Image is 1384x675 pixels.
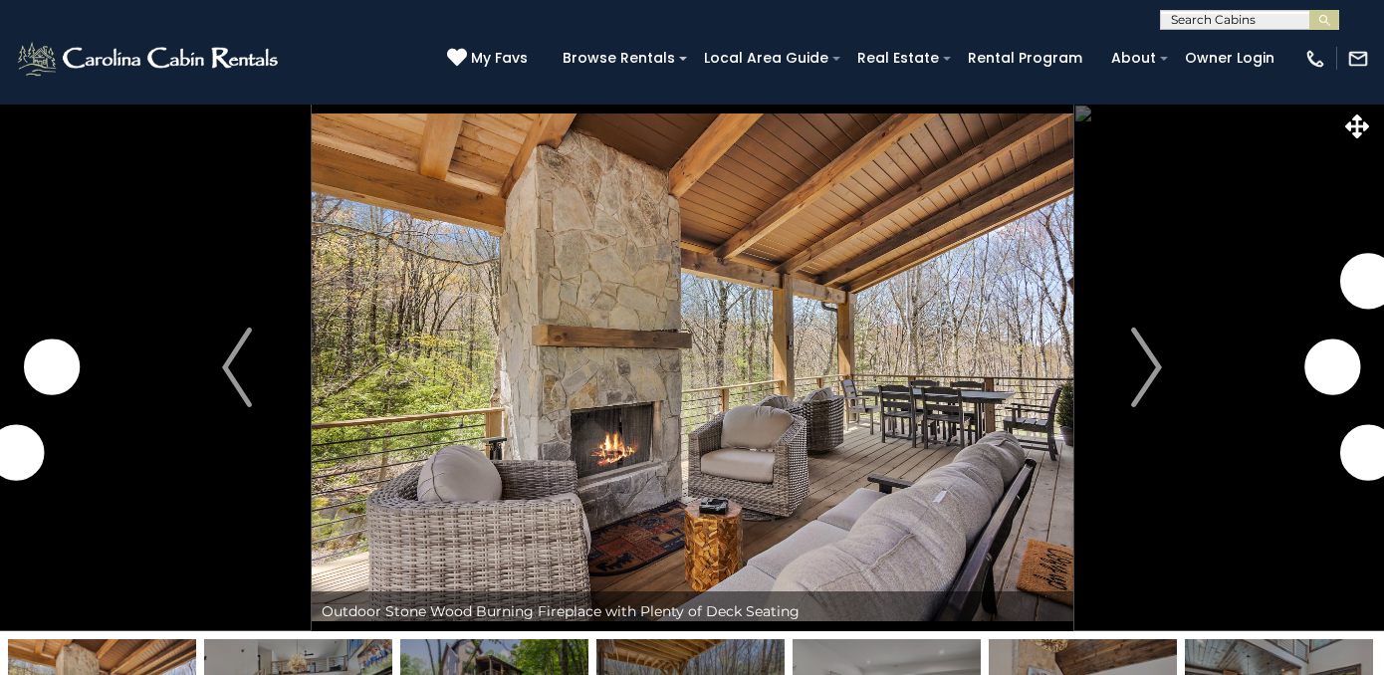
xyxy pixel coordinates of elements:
img: arrow [222,328,252,407]
a: Real Estate [847,43,949,74]
a: About [1101,43,1166,74]
img: White-1-2.png [15,39,284,79]
img: phone-regular-white.png [1304,48,1326,70]
img: mail-regular-white.png [1347,48,1369,70]
a: My Favs [447,48,533,70]
div: Outdoor Stone Wood Burning Fireplace with Plenty of Deck Seating [312,591,1073,631]
button: Previous [163,104,312,631]
a: Owner Login [1175,43,1284,74]
a: Browse Rentals [553,43,685,74]
a: Rental Program [958,43,1092,74]
a: Local Area Guide [694,43,838,74]
button: Next [1072,104,1221,631]
span: My Favs [471,48,528,69]
img: arrow [1132,328,1162,407]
